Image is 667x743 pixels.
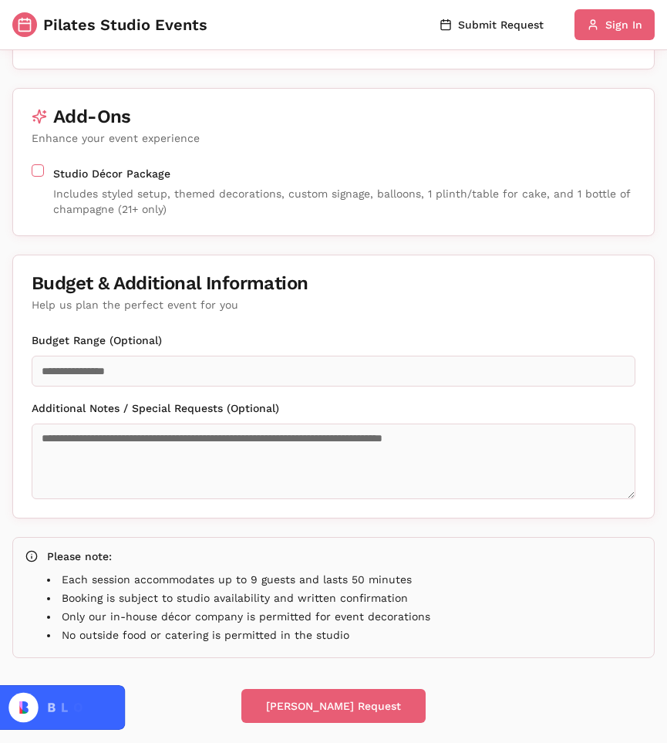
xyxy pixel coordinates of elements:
a: Pilates Studio Events [12,12,207,37]
span: Pilates Studio Events [43,14,207,35]
div: Enhance your event experience [32,130,635,146]
p: Includes styled setup, themed decorations, custom signage, balloons, 1 plinth/table for cake, and... [53,186,635,217]
li: No outside food or catering is permitted in the studio [47,627,642,643]
button: [PERSON_NAME] Request [241,689,426,723]
div: Budget & Additional Information [32,274,635,292]
label: Studio Décor Package [53,167,170,180]
div: Help us plan the perfect event for you [32,297,635,312]
li: Only our in-house décor company is permitted for event decorations [47,609,642,624]
label: Budget Range (Optional) [32,334,162,346]
li: Booking is subject to studio availability and written confirmation [47,590,642,606]
li: Each session accommodates up to 9 guests and lasts 50 minutes [47,572,642,587]
p: Please note: [47,548,642,566]
button: Sign In [574,9,655,40]
div: Add-Ons [32,107,635,126]
button: Submit Request [427,9,556,40]
label: Additional Notes / Special Requests (Optional) [32,402,279,414]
